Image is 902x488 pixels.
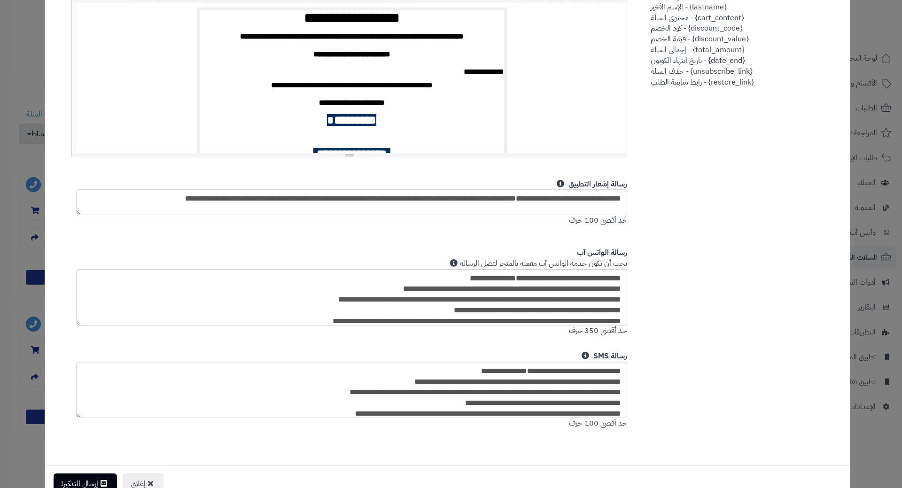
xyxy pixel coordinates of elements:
[64,351,634,429] div: حد أقصى 100 حرف
[593,350,627,362] b: رسالة SMS
[577,247,627,258] b: رسالة الواتس آب
[568,178,627,190] b: رسالة إشعار التطبيق
[64,179,634,226] div: حد أقصى 100 حرف
[71,258,627,336] p: يجب أن تكون خدمة الواتس آب مفعلة بالمتجر لتصل الرسالة حد أقصى 350 حرف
